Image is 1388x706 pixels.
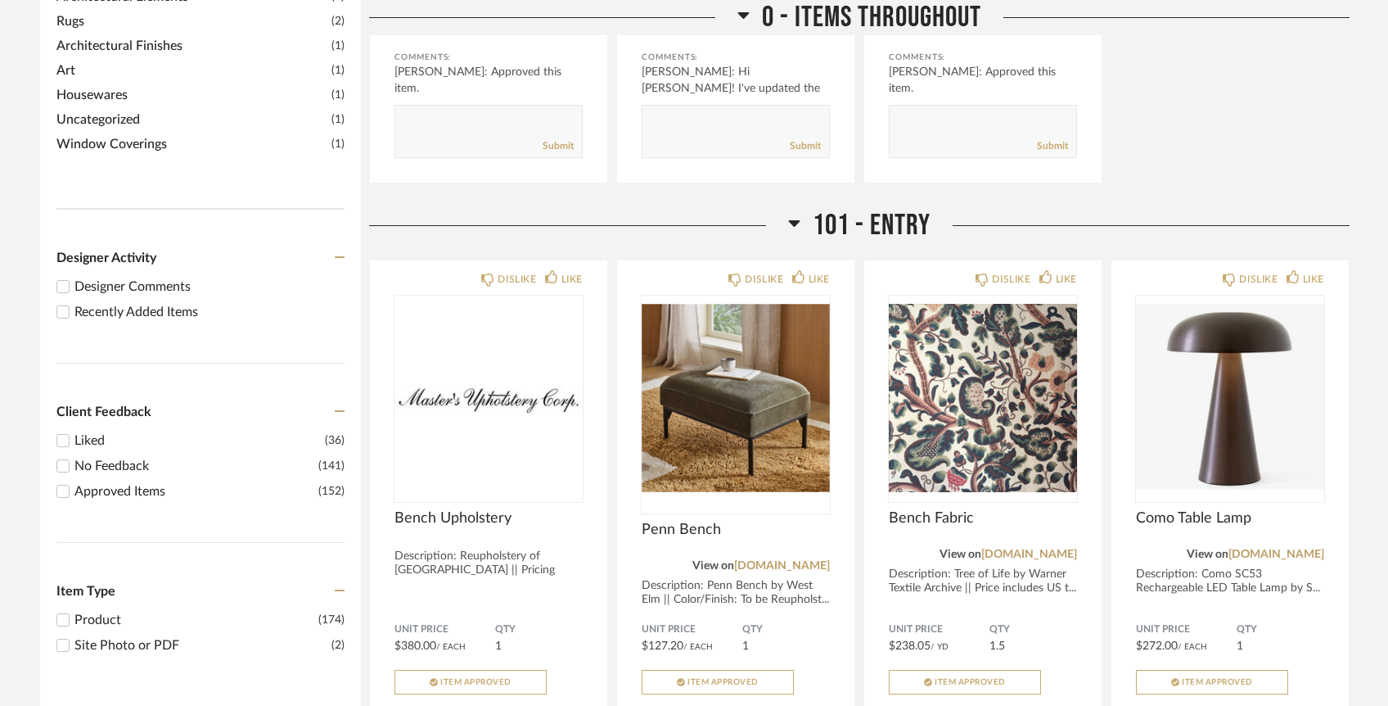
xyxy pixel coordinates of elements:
[394,296,583,500] img: undefined
[992,271,1030,287] div: DISLIKE
[318,456,345,476] div: (141)
[394,670,547,695] button: Item Approved
[1303,271,1324,287] div: LIKE
[56,585,115,598] span: Item Type
[331,636,345,655] div: (2)
[931,643,949,651] span: / YD
[692,560,734,572] span: View on
[981,549,1077,560] a: [DOMAIN_NAME]
[325,431,345,450] div: (36)
[642,296,830,500] div: 0
[56,61,327,80] span: Art
[394,550,583,591] div: Description: Reupholstery of [GEOGRAPHIC_DATA] || Pricing includes Entry ...
[498,271,536,287] div: DISLIKE
[56,251,156,265] span: Designer Activity
[318,610,345,630] div: (174)
[1228,549,1324,560] a: [DOMAIN_NAME]
[436,643,466,651] span: / Each
[642,670,794,695] button: Item Approved
[1182,678,1253,686] span: Item Approved
[394,640,436,652] span: $380.00
[394,64,583,97] div: [PERSON_NAME]: Approved this item.
[331,12,345,30] span: (2)
[642,521,830,539] span: Penn Bench
[495,623,583,636] span: QTY
[889,623,989,636] span: Unit Price
[642,640,683,652] span: $127.20
[889,568,1077,595] div: Description: Tree of Life by Warner Textile Archive || Price includes US t...
[742,623,830,636] span: QTY
[74,277,345,296] div: Designer Comments
[742,640,749,652] span: 1
[394,49,583,66] div: Comments:
[1239,271,1278,287] div: DISLIKE
[1237,640,1243,652] span: 1
[74,482,318,501] div: Approved Items
[642,49,830,66] div: Comments:
[889,670,1041,695] button: Item Approved
[1037,139,1068,153] a: Submit
[989,623,1077,636] span: QTY
[889,49,1077,66] div: Comments:
[1136,568,1324,595] div: Description: Como SC53 Rechargeable LED Table Lamp by S...
[683,643,713,651] span: / Each
[687,678,759,686] span: Item Approved
[495,640,502,652] span: 1
[889,640,931,652] span: $238.05
[642,623,742,636] span: Unit Price
[74,302,345,322] div: Recently Added Items
[56,134,327,154] span: Window Coverings
[56,11,327,31] span: Rugs
[1056,271,1077,287] div: LIKE
[394,509,583,527] span: Bench Upholstery
[734,560,830,572] a: [DOMAIN_NAME]
[56,85,327,105] span: Housewares
[1136,640,1178,652] span: $272.00
[889,509,1077,527] span: Bench Fabric
[1136,509,1324,527] span: Como Table Lamp
[813,208,931,243] span: 101 - Entry
[440,678,511,686] span: Item Approved
[809,271,830,287] div: LIKE
[889,296,1077,500] img: undefined
[1136,623,1237,636] span: Unit Price
[74,636,331,655] div: Site Photo or PDF
[394,623,495,636] span: Unit Price
[935,678,1006,686] span: Item Approved
[74,610,318,630] div: Product
[318,482,345,501] div: (152)
[543,139,574,153] a: Submit
[989,640,1005,652] span: 1.5
[331,86,345,104] span: (1)
[1136,670,1288,695] button: Item Approved
[642,579,830,607] div: Description: Penn Bench by West Elm || Color/Finish: To be Reupholst...
[642,64,830,113] div: [PERSON_NAME]: Hi [PERSON_NAME]! I've updated the pricing and added the ...
[1237,623,1324,636] span: QTY
[56,36,327,56] span: Architectural Finishes
[1187,549,1228,560] span: View on
[331,61,345,79] span: (1)
[56,405,151,419] span: Client Feedback
[1178,643,1207,651] span: / Each
[790,139,821,153] a: Submit
[331,37,345,55] span: (1)
[74,431,325,450] div: Liked
[331,135,345,153] span: (1)
[561,271,583,287] div: LIKE
[331,111,345,129] span: (1)
[642,296,830,500] img: undefined
[56,110,327,129] span: Uncategorized
[940,549,981,560] span: View on
[74,456,318,476] div: No Feedback
[745,271,783,287] div: DISLIKE
[1136,296,1324,500] img: undefined
[889,64,1077,97] div: [PERSON_NAME]: Approved this item.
